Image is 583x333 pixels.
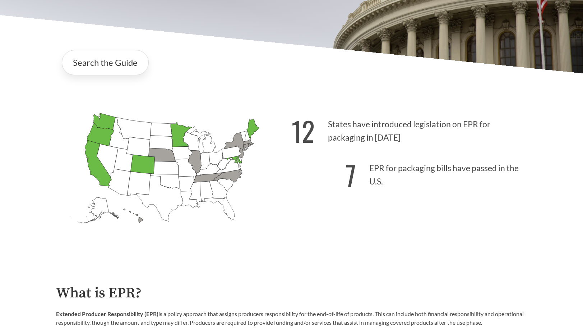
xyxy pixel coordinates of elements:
[56,310,527,327] p: is a policy approach that assigns producers responsibility for the end-of-life of products. This ...
[292,111,315,151] strong: 12
[56,310,158,317] strong: Extended Producer Responsibility (EPR)
[292,107,527,151] p: States have introduced legislation on EPR for packaging in [DATE]
[56,285,527,301] h2: What is EPR?
[62,50,149,75] a: Search the Guide
[292,151,527,195] p: EPR for packaging bills have passed in the U.S.
[346,155,356,195] strong: 7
